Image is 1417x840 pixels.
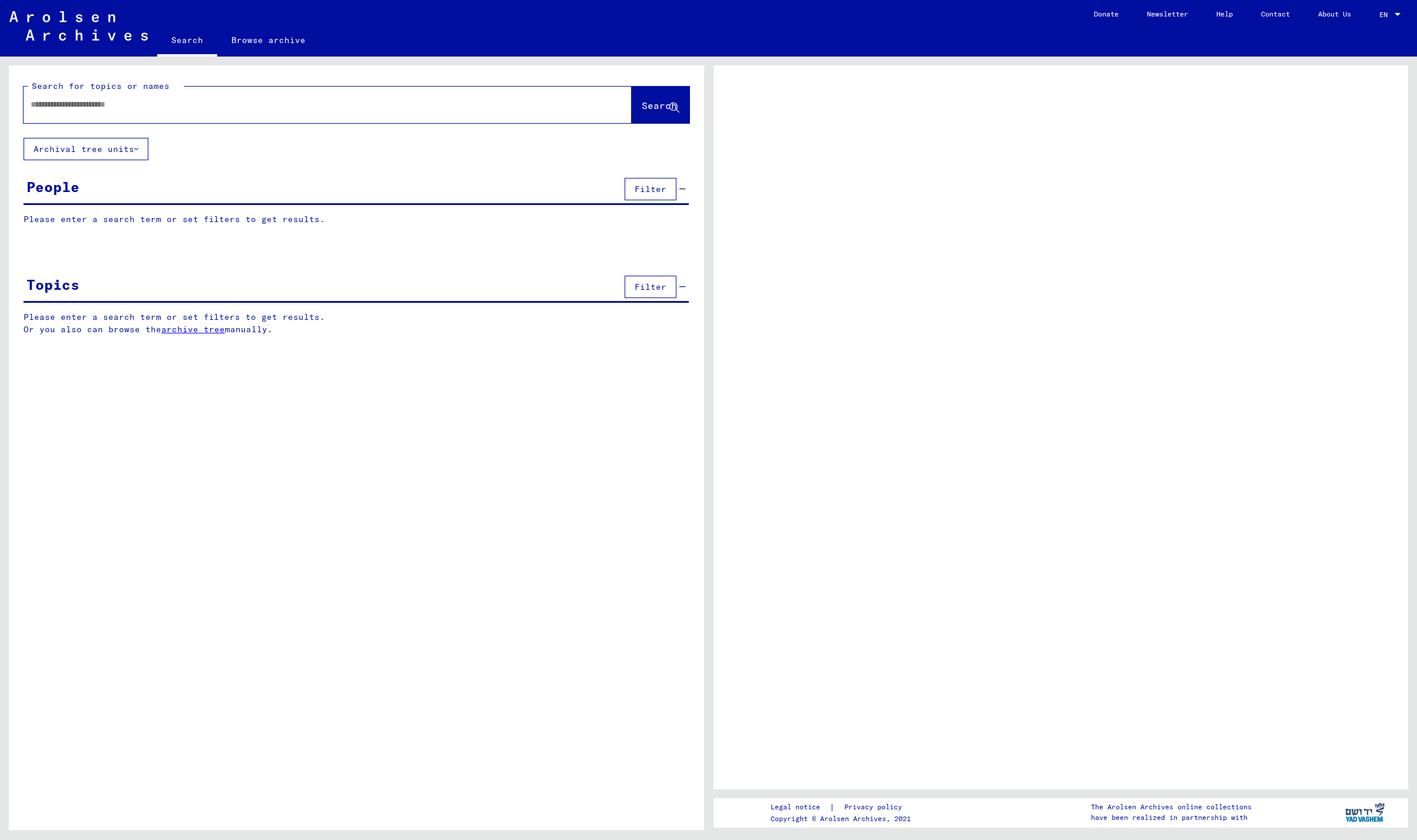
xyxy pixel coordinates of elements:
[771,813,916,824] p: Copyright © Arolsen Archives, 2021
[1343,798,1387,827] img: yv_logo.png
[771,801,916,813] div: |
[157,26,217,57] a: Search
[26,176,79,197] div: People
[217,26,320,54] a: Browse archive
[24,311,689,336] p: Please enter a search term or set filters to get results. Or you also can browse the manually.
[24,213,689,226] p: Please enter a search term or set filters to get results.
[771,801,829,813] a: Legal notice
[32,81,170,91] mat-label: Search for topics or names
[642,100,677,111] span: Search
[161,324,225,335] a: archive tree
[9,11,148,41] img: Arolsen_neg.svg
[1091,802,1252,812] p: The Arolsen Archives online collections
[24,138,148,160] button: Archival tree units
[1091,812,1252,823] p: have been realized in partnership with
[1379,11,1392,19] span: EN
[625,178,676,200] button: Filter
[635,282,666,292] span: Filter
[835,801,916,813] a: Privacy policy
[26,274,79,295] div: Topics
[632,87,689,123] button: Search
[635,184,666,194] span: Filter
[625,276,676,298] button: Filter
